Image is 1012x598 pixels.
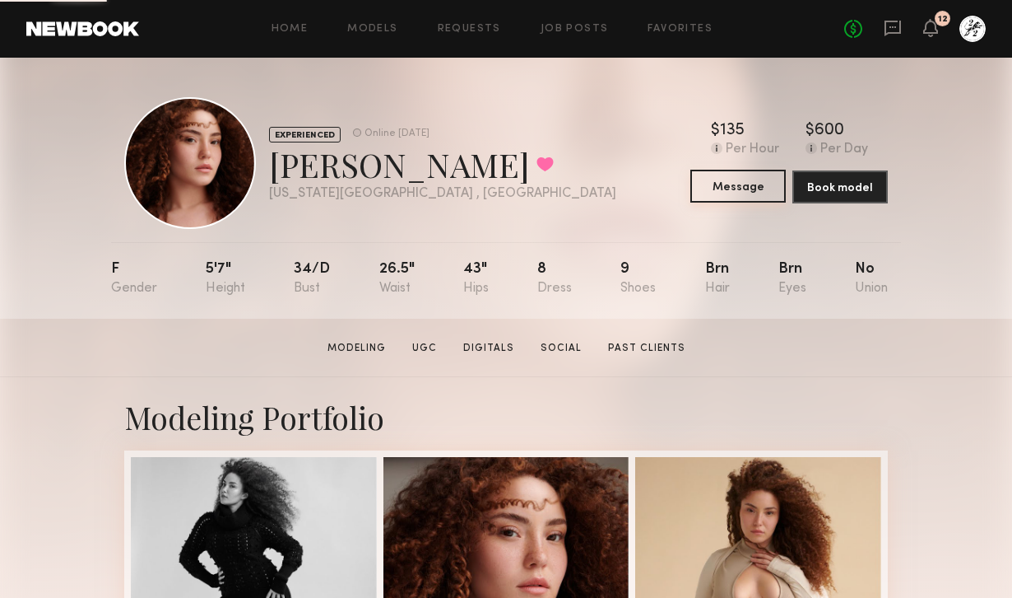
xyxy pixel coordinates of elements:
[364,128,429,139] div: Online [DATE]
[855,262,888,296] div: No
[269,142,616,186] div: [PERSON_NAME]
[792,171,888,203] button: Book model
[601,341,692,356] a: Past Clients
[720,123,745,139] div: 135
[206,262,245,296] div: 5'7"
[534,341,588,356] a: Social
[711,123,720,139] div: $
[406,341,443,356] a: UGC
[272,24,309,35] a: Home
[379,262,415,296] div: 26.5"
[778,262,806,296] div: Brn
[820,142,868,157] div: Per Day
[269,127,341,142] div: EXPERIENCED
[438,24,501,35] a: Requests
[463,262,489,296] div: 43"
[537,262,572,296] div: 8
[347,24,397,35] a: Models
[457,341,521,356] a: Digitals
[690,170,786,203] button: Message
[541,24,609,35] a: Job Posts
[705,262,730,296] div: Brn
[620,262,656,296] div: 9
[111,262,157,296] div: F
[805,123,815,139] div: $
[726,142,779,157] div: Per Hour
[124,397,888,437] div: Modeling Portfolio
[269,187,616,201] div: [US_STATE][GEOGRAPHIC_DATA] , [GEOGRAPHIC_DATA]
[294,262,330,296] div: 34/d
[815,123,844,139] div: 600
[321,341,392,356] a: Modeling
[648,24,713,35] a: Favorites
[938,15,948,24] div: 12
